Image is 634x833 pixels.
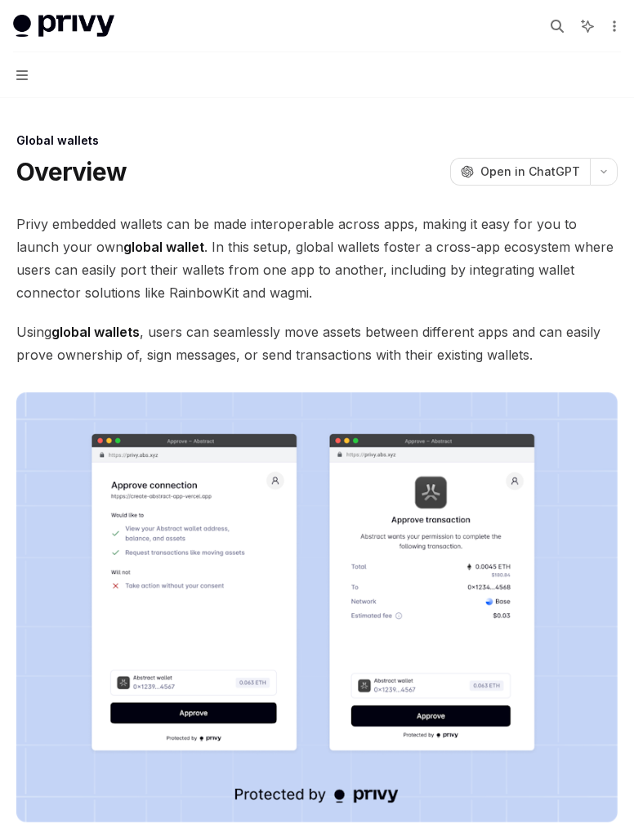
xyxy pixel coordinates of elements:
span: Using , users can seamlessly move assets between different apps and can easily prove ownership of... [16,320,618,366]
button: Open in ChatGPT [450,158,590,186]
button: More actions [605,15,621,38]
strong: global wallets [51,324,140,340]
span: Open in ChatGPT [480,163,580,180]
h1: Overview [16,157,127,186]
img: images/Crossapp.png [16,392,618,822]
span: Privy embedded wallets can be made interoperable across apps, making it easy for you to launch yo... [16,213,618,304]
strong: global wallet [123,239,204,255]
div: Global wallets [16,132,618,149]
img: light logo [13,15,114,38]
